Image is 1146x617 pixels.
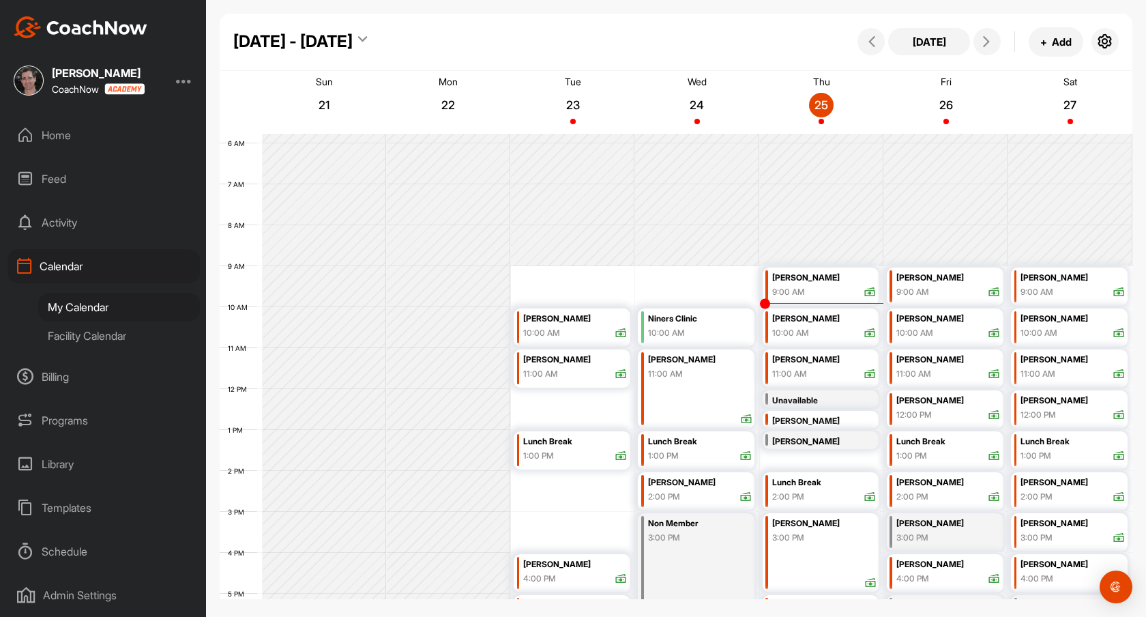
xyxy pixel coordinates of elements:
[896,434,1000,450] div: Lunch Break
[896,409,932,421] div: 12:00 PM
[1020,491,1053,503] div: 2:00 PM
[941,76,952,87] p: Fri
[1020,516,1125,532] div: [PERSON_NAME]
[104,83,145,95] img: CoachNow acadmey
[772,532,804,544] div: 3:00 PM
[648,450,679,462] div: 1:00 PM
[262,71,386,134] a: September 21, 2025
[685,98,709,112] p: 24
[1100,571,1132,603] div: Open Intercom Messenger
[439,76,458,87] p: Mon
[883,71,1008,134] a: September 26, 2025
[888,28,970,55] button: [DATE]
[1020,450,1051,462] div: 1:00 PM
[772,286,805,298] div: 9:00 AM
[1058,98,1083,112] p: 27
[316,76,333,87] p: Sun
[648,532,736,544] div: 3:00 PM
[1020,311,1125,327] div: [PERSON_NAME]
[523,368,558,380] div: 11:00 AM
[14,16,147,38] img: CoachNow
[896,516,984,532] div: [PERSON_NAME]
[648,434,752,450] div: Lunch Break
[896,368,931,380] div: 11:00 AM
[220,426,256,434] div: 1 PM
[759,71,883,134] a: September 25, 2025
[52,68,145,78] div: [PERSON_NAME]
[648,352,752,368] div: [PERSON_NAME]
[648,368,683,380] div: 11:00 AM
[233,29,353,54] div: [DATE] - [DATE]
[436,98,460,112] p: 22
[896,573,929,585] div: 4:00 PM
[386,71,510,134] a: September 22, 2025
[896,491,928,503] div: 2:00 PM
[1020,409,1056,421] div: 12:00 PM
[1021,598,1110,614] div: GSA Guest WonJun
[8,205,200,240] div: Activity
[8,162,200,196] div: Feed
[8,403,200,437] div: Programs
[523,434,627,450] div: Lunch Break
[1040,35,1047,49] span: +
[8,534,200,569] div: Schedule
[1020,286,1053,298] div: 9:00 AM
[523,450,554,462] div: 1:00 PM
[38,293,200,321] div: My Calendar
[1020,532,1053,544] div: 3:00 PM
[523,352,627,368] div: [PERSON_NAME]
[1020,573,1053,585] div: 4:00 PM
[896,532,984,544] div: 3:00 PM
[772,368,807,380] div: 11:00 AM
[1020,352,1125,368] div: [PERSON_NAME]
[220,262,259,270] div: 9 AM
[8,118,200,152] div: Home
[772,352,876,368] div: [PERSON_NAME]
[896,311,1000,327] div: [PERSON_NAME]
[220,467,258,475] div: 2 PM
[312,98,336,112] p: 21
[220,385,261,393] div: 12 PM
[561,98,585,112] p: 23
[8,578,200,612] div: Admin Settings
[896,352,1000,368] div: [PERSON_NAME]
[772,434,860,450] div: [PERSON_NAME]
[772,311,876,327] div: [PERSON_NAME]
[809,98,834,112] p: 25
[220,303,261,311] div: 10 AM
[688,76,707,87] p: Wed
[523,311,627,327] div: [PERSON_NAME]
[8,249,200,283] div: Calendar
[8,447,200,481] div: Library
[772,475,876,491] div: Lunch Break
[896,270,1000,286] div: [PERSON_NAME]
[1063,76,1077,87] p: Sat
[523,557,627,573] div: [PERSON_NAME]
[635,71,759,134] a: September 24, 2025
[565,76,581,87] p: Tue
[1020,327,1057,339] div: 10:00 AM
[220,508,258,516] div: 3 PM
[1029,27,1083,57] button: +Add
[896,286,929,298] div: 9:00 AM
[523,327,560,339] div: 10:00 AM
[772,598,876,614] div: [PERSON_NAME]
[1020,270,1125,286] div: [PERSON_NAME]
[1020,557,1125,573] div: [PERSON_NAME]
[896,450,927,462] div: 1:00 PM
[648,491,680,503] div: 2:00 PM
[8,491,200,525] div: Templates
[1020,368,1055,380] div: 11:00 AM
[896,393,1000,409] div: [PERSON_NAME]
[220,590,258,598] div: 5 PM
[896,327,933,339] div: 10:00 AM
[648,475,752,491] div: [PERSON_NAME]
[648,311,752,327] div: Niners Clinic
[934,98,958,112] p: 26
[772,393,860,409] div: Unavailable
[523,573,556,585] div: 4:00 PM
[772,414,876,429] div: [PERSON_NAME]
[1020,434,1125,450] div: Lunch Break
[648,516,736,532] div: Non Member
[38,321,200,350] div: Facility Calendar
